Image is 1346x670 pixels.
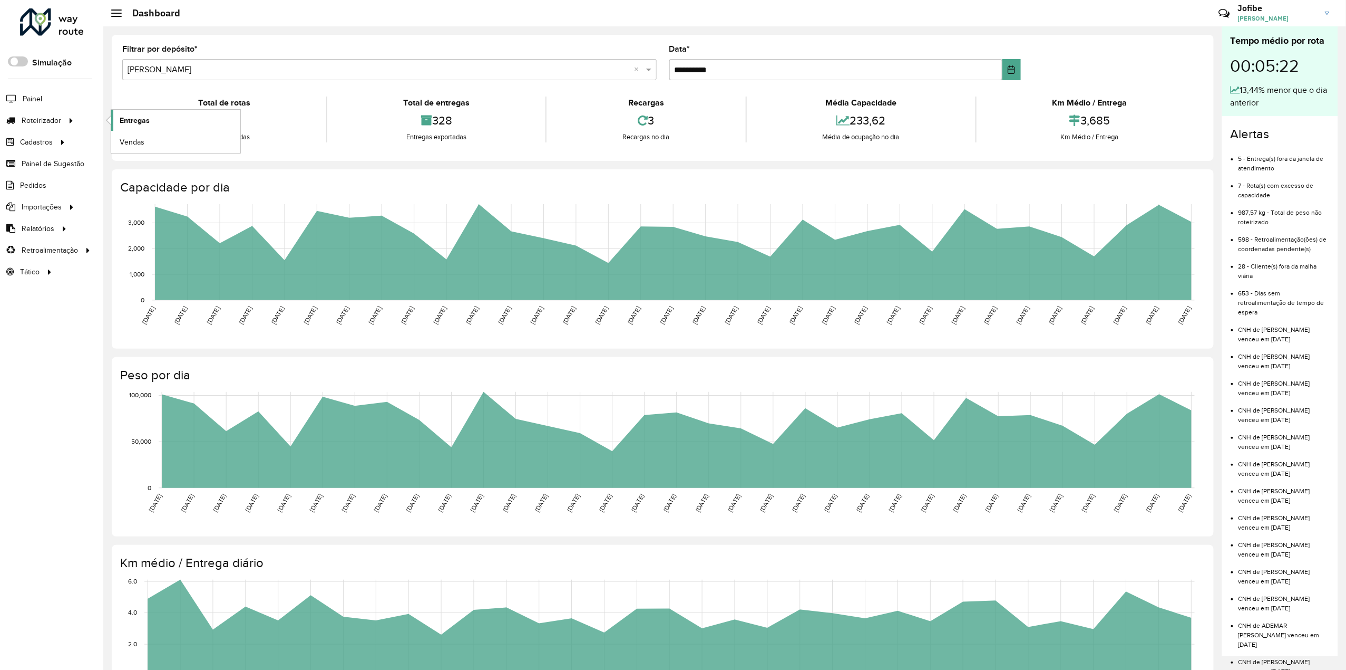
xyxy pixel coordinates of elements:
h4: Km médio / Entrega diário [120,556,1203,571]
text: [DATE] [405,493,420,513]
text: [DATE] [565,493,581,513]
text: [DATE] [529,305,544,326]
text: 100,000 [129,392,151,399]
h4: Alertas [1231,127,1330,142]
span: Roteirizador [22,115,61,126]
text: [DATE] [335,305,350,326]
text: [DATE] [206,305,221,326]
li: 987,57 kg - Total de peso não roteirizado [1238,200,1330,227]
span: Pedidos [20,180,46,191]
text: [DATE] [469,493,484,513]
text: 3,000 [128,219,144,226]
span: Importações [22,202,62,213]
div: Total de rotas [125,97,324,109]
text: [DATE] [695,493,710,513]
div: 00:05:22 [1231,48,1330,84]
li: CNH de [PERSON_NAME] venceu em [DATE] [1238,452,1330,478]
span: [PERSON_NAME] [1238,14,1317,23]
text: [DATE] [594,305,609,326]
a: Entregas [111,110,240,131]
li: CNH de [PERSON_NAME] venceu em [DATE] [1238,425,1330,452]
text: [DATE] [367,305,383,326]
div: Recargas [549,97,743,109]
text: 4.0 [128,609,137,616]
span: Relatórios [22,223,54,234]
label: Filtrar por depósito [122,43,198,55]
text: [DATE] [1145,493,1160,513]
text: [DATE] [788,305,804,326]
text: [DATE] [276,493,291,513]
text: [DATE] [791,493,806,513]
text: [DATE] [432,305,447,326]
text: [DATE] [399,305,415,326]
div: Entregas exportadas [330,132,543,142]
span: Vendas [120,137,144,148]
text: [DATE] [373,493,388,513]
text: [DATE] [662,493,677,513]
span: Tático [20,266,40,277]
div: 13,44% menor que o dia anterior [1231,84,1330,109]
a: Contato Rápido [1213,2,1235,25]
span: Cadastros [20,137,53,148]
text: [DATE] [659,305,674,326]
div: 233,62 [749,109,973,132]
text: [DATE] [1177,305,1192,326]
div: Total de entregas [330,97,543,109]
li: 653 - Dias sem retroalimentação de tempo de espera [1238,281,1330,317]
li: CNH de [PERSON_NAME] venceu em [DATE] [1238,398,1330,425]
text: [DATE] [303,305,318,326]
li: CNH de [PERSON_NAME] venceu em [DATE] [1238,344,1330,371]
text: 50,000 [131,438,151,445]
text: 0 [141,296,144,303]
text: [DATE] [920,493,935,513]
text: [DATE] [1015,305,1030,326]
button: Choose Date [1002,59,1021,80]
text: [DATE] [727,493,742,513]
text: [DATE] [983,305,998,326]
li: CNH de [PERSON_NAME] venceu em [DATE] [1238,505,1330,532]
li: 7 - Rota(s) com excesso de capacidade [1238,173,1330,200]
text: [DATE] [952,493,967,513]
text: 6.0 [128,578,137,585]
text: 2.0 [128,641,137,648]
li: CNH de [PERSON_NAME] venceu em [DATE] [1238,317,1330,344]
div: Km Médio / Entrega [979,132,1201,142]
text: [DATE] [562,305,577,326]
text: [DATE] [1112,305,1127,326]
text: 2,000 [128,245,144,252]
text: [DATE] [984,493,999,513]
text: [DATE] [464,305,480,326]
div: 3 [549,109,743,132]
span: Clear all [635,63,643,76]
text: [DATE] [823,493,838,513]
h4: Capacidade por dia [120,180,1203,195]
text: [DATE] [533,493,549,513]
text: [DATE] [148,493,163,513]
div: 3,685 [979,109,1201,132]
text: [DATE] [885,305,901,326]
text: [DATE] [627,305,642,326]
h4: Peso por dia [120,368,1203,383]
text: [DATE] [1145,305,1160,326]
div: Recargas no dia [549,132,743,142]
h3: Jofibe [1238,3,1317,13]
li: CNH de [PERSON_NAME] venceu em [DATE] [1238,559,1330,586]
text: [DATE] [340,493,356,513]
text: [DATE] [724,305,739,326]
text: [DATE] [180,493,195,513]
label: Data [669,43,690,55]
li: 598 - Retroalimentação(ões) de coordenadas pendente(s) [1238,227,1330,254]
text: [DATE] [437,493,452,513]
text: [DATE] [1080,493,1096,513]
a: Vendas [111,131,240,152]
text: [DATE] [821,305,836,326]
li: CNH de [PERSON_NAME] venceu em [DATE] [1238,371,1330,398]
h2: Dashboard [122,7,180,19]
text: [DATE] [270,305,285,326]
text: [DATE] [759,493,774,513]
span: Retroalimentação [22,245,78,256]
li: 28 - Cliente(s) fora da malha viária [1238,254,1330,281]
text: [DATE] [1047,305,1062,326]
div: Média Capacidade [749,97,973,109]
span: Painel [23,93,42,104]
